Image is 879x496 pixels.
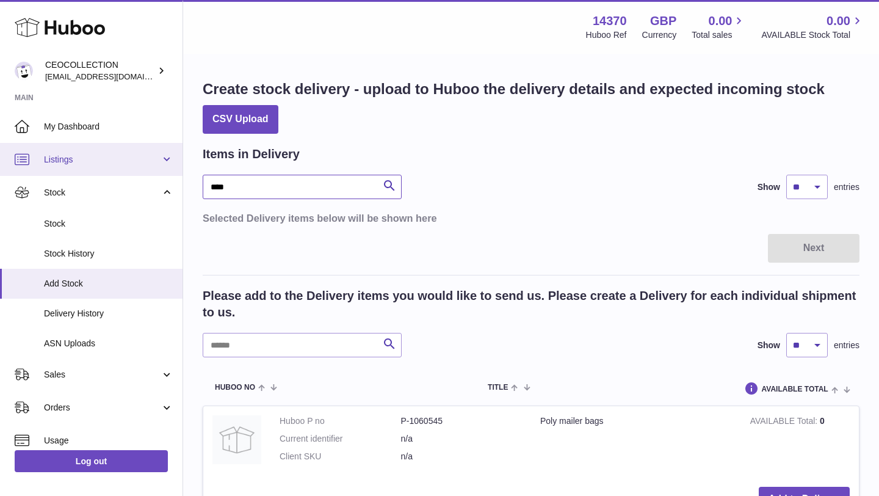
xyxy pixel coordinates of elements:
label: Show [758,181,780,193]
span: Delivery History [44,308,173,319]
dd: n/a [401,451,523,462]
div: Huboo Ref [586,29,627,41]
dd: P-1060545 [401,415,523,427]
span: 0.00 [827,13,850,29]
span: AVAILABLE Total [762,385,828,393]
span: entries [834,181,859,193]
span: Sales [44,369,161,381]
a: Log out [15,450,168,472]
span: Huboo no [215,384,255,392]
span: Title [488,384,508,392]
strong: 14370 [593,13,627,29]
span: Orders [44,402,161,414]
img: Poly mailer bags [212,415,261,464]
img: jferguson@ceocollection.co.uk [15,62,33,80]
div: CEOCOLLECTION [45,59,155,82]
a: 0.00 AVAILABLE Stock Total [761,13,864,41]
dt: Huboo P no [280,415,401,427]
span: Total sales [692,29,746,41]
span: 0.00 [709,13,733,29]
a: 0.00 Total sales [692,13,746,41]
dd: n/a [401,433,523,445]
span: Stock [44,187,161,199]
label: Show [758,340,780,351]
span: AVAILABLE Stock Total [761,29,864,41]
span: Stock History [44,248,173,260]
strong: AVAILABLE Total [750,416,820,429]
h3: Selected Delivery items below will be shown here [203,211,859,225]
span: Usage [44,435,173,447]
h2: Please add to the Delivery items you would like to send us. Please create a Delivery for each ind... [203,288,859,321]
span: Listings [44,154,161,166]
dt: Current identifier [280,433,401,445]
span: entries [834,340,859,351]
span: ASN Uploads [44,338,173,349]
dt: Client SKU [280,451,401,462]
span: Stock [44,218,173,230]
span: [EMAIL_ADDRESS][DOMAIN_NAME] [45,71,179,81]
span: My Dashboard [44,121,173,133]
strong: GBP [650,13,676,29]
span: Add Stock [44,278,173,290]
td: 0 [741,406,859,478]
td: Poly mailer bags [531,406,741,478]
h2: Items in Delivery [203,146,300,162]
button: CSV Upload [203,105,278,134]
h1: Create stock delivery - upload to Huboo the delivery details and expected incoming stock [203,79,825,99]
div: Currency [642,29,677,41]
